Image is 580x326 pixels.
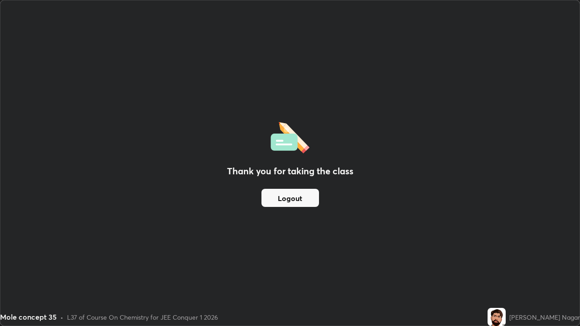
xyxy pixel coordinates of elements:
[227,164,353,178] h2: Thank you for taking the class
[271,119,309,153] img: offlineFeedback.1438e8b3.svg
[488,308,506,326] img: 8a6df0ca86aa4bafae21e328bd8b9af3.jpg
[60,312,63,322] div: •
[509,312,580,322] div: [PERSON_NAME] Nagar
[261,189,319,207] button: Logout
[67,312,218,322] div: L37 of Course On Chemistry for JEE Conquer 1 2026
